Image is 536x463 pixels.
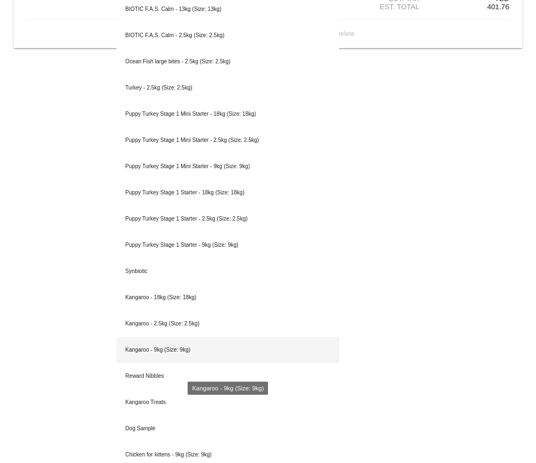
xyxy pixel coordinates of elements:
[116,311,339,337] div: Kangaroo - 2.5kg (Size: 2.5kg)
[323,30,355,38] span: Delete
[116,22,339,49] div: BIOTIC F.A.S. Calm - 2.5kg (Size: 2.5kg)
[116,153,339,180] div: Puppy Turkey Stage 1 Mini Starter - 9kg (Size: 9kg)
[348,3,429,11] div: Est. Total
[116,337,339,363] div: Kangaroo - 9kg (Size: 9kg)
[487,3,509,11] span: 401.76
[116,363,339,389] div: Reward Nibbles
[116,101,339,127] div: Puppy Turkey Stage 1 Mini Starter - 18kg (Size: 18kg)
[116,206,339,232] div: Puppy Turkey Stage 1 Starter - 2.5kg (Size: 2.5kg)
[116,389,339,415] div: Kangaroo Treats
[116,180,339,206] div: Puppy Turkey Stage 1 Starter - 18kg (Size: 18kg)
[116,284,339,311] div: Kangaroo - 18kg (Size: 18kg)
[116,258,339,284] div: Synbiotic
[116,232,339,258] div: Puppy Turkey Stage 1 Starter - 9kg (Size: 9kg)
[116,415,339,442] div: Dog Sample
[116,49,339,75] div: Ocean Fish large bites - 2.5kg (Size: 2.5kg)
[116,75,339,101] div: Turkey - 2.5kg (Size: 2.5kg)
[116,127,339,153] div: Puppy Turkey Stage 1 Mini Starter - 2.5kg (Size: 2.5kg)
